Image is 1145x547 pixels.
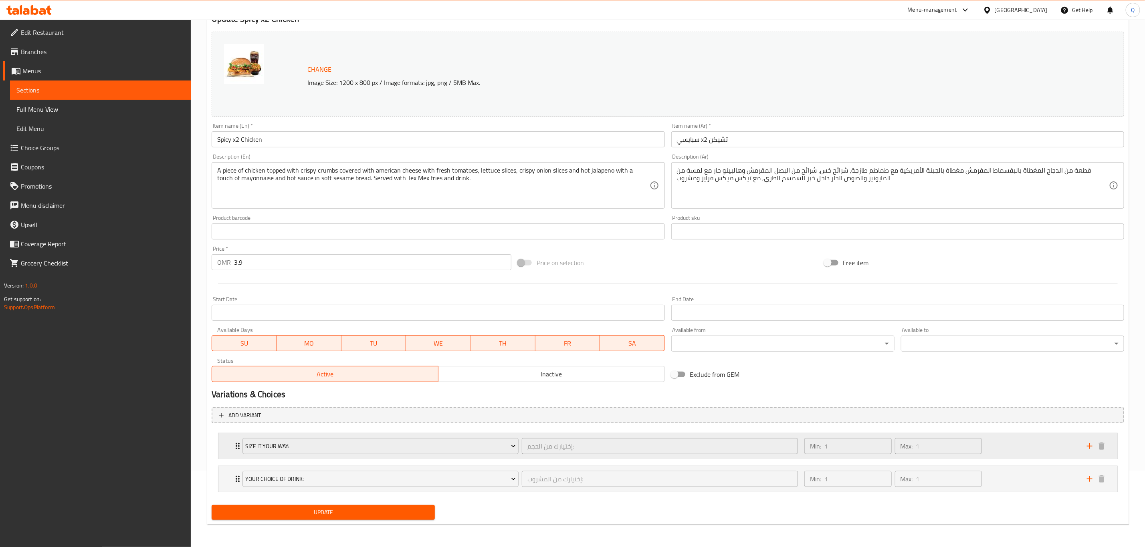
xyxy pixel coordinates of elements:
[21,143,185,153] span: Choice Groups
[21,258,185,268] span: Grocery Checklist
[671,223,1124,239] input: Please enter product sku
[4,294,41,304] span: Get support on:
[246,474,516,484] span: Your Choice of Drink:
[212,13,1124,25] h2: Update Spicy x2 Chicken
[304,61,335,78] button: Change
[215,368,435,380] span: Active
[471,335,535,351] button: TH
[212,335,277,351] button: SU
[212,388,1124,400] h2: Variations & Choices
[212,505,435,520] button: Update
[212,366,438,382] button: Active
[3,234,191,253] a: Coverage Report
[995,6,1048,14] div: [GEOGRAPHIC_DATA]
[234,254,511,270] input: Please enter price
[3,157,191,177] a: Coupons
[1096,473,1108,485] button: delete
[212,430,1124,463] li: Expand
[3,42,191,61] a: Branches
[1084,473,1096,485] button: add
[217,257,231,267] p: OMR
[280,338,338,349] span: MO
[21,28,185,37] span: Edit Restaurant
[1131,6,1135,14] span: Q
[671,131,1124,147] input: Enter name Ar
[810,441,821,451] p: Min:
[242,471,519,487] button: Your Choice of Drink:
[4,280,24,291] span: Version:
[1096,440,1108,452] button: delete
[228,410,261,420] span: Add variant
[21,239,185,249] span: Coverage Report
[438,366,665,382] button: Inactive
[277,335,341,351] button: MO
[901,336,1124,352] div: ​
[21,162,185,172] span: Coupons
[217,167,649,205] textarea: A piece of chicken topped with crispy crumbs covered with american cheese with fresh tomatoes, le...
[215,338,273,349] span: SU
[218,466,1117,492] div: Expand
[212,223,664,239] input: Please enter product barcode
[242,438,519,454] button: Size It Your Way:
[671,336,895,352] div: ​
[901,474,913,484] p: Max:
[16,124,185,133] span: Edit Menu
[843,258,869,267] span: Free item
[3,138,191,157] a: Choice Groups
[690,370,740,379] span: Exclude from GEM
[3,253,191,273] a: Grocery Checklist
[16,85,185,95] span: Sections
[901,441,913,451] p: Max:
[16,105,185,114] span: Full Menu View
[4,302,55,312] a: Support.OpsPlatform
[3,61,191,80] a: Menus
[3,177,191,196] a: Promotions
[677,167,1109,205] textarea: قطعة من الدجاج المغطاة بالبقسماط المقرمش مغطاة بالجبنة الأمريكية مع طماطم طازجة، شرائح خس، شرائح ...
[10,80,191,100] a: Sections
[10,119,191,138] a: Edit Menu
[539,338,597,349] span: FR
[304,78,970,87] p: Image Size: 1200 x 800 px / Image formats: jpg, png / 5MB Max.
[406,335,471,351] button: WE
[442,368,662,380] span: Inactive
[537,258,584,267] span: Price on selection
[212,131,664,147] input: Enter name En
[474,338,532,349] span: TH
[535,335,600,351] button: FR
[3,23,191,42] a: Edit Restaurant
[246,441,516,451] span: Size It Your Way:
[10,100,191,119] a: Full Menu View
[345,338,403,349] span: TU
[224,44,264,84] img: Spicy_x_2_Chicken__500X40638021527908342940.jpg
[212,463,1124,495] li: Expand
[21,181,185,191] span: Promotions
[810,474,821,484] p: Min:
[603,338,661,349] span: SA
[409,338,467,349] span: WE
[600,335,664,351] button: SA
[21,47,185,56] span: Branches
[1084,440,1096,452] button: add
[25,280,37,291] span: 1.0.0
[22,66,185,76] span: Menus
[341,335,406,351] button: TU
[218,507,428,517] span: Update
[3,215,191,234] a: Upsell
[3,196,191,215] a: Menu disclaimer
[307,64,331,75] span: Change
[21,220,185,229] span: Upsell
[21,201,185,210] span: Menu disclaimer
[212,407,1124,424] button: Add variant
[218,433,1117,459] div: Expand
[908,5,957,15] div: Menu-management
